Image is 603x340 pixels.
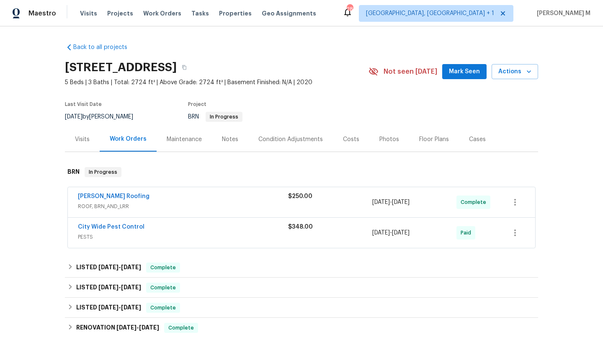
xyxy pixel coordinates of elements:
[139,325,159,330] span: [DATE]
[65,159,538,185] div: BRN In Progress
[147,263,179,272] span: Complete
[110,135,147,143] div: Work Orders
[206,114,242,119] span: In Progress
[98,264,119,270] span: [DATE]
[379,135,399,144] div: Photos
[372,230,390,236] span: [DATE]
[191,10,209,16] span: Tasks
[85,168,121,176] span: In Progress
[384,67,437,76] span: Not seen [DATE]
[65,78,368,87] span: 5 Beds | 3 Baths | Total: 2724 ft² | Above Grade: 2724 ft² | Basement Finished: N/A | 2020
[461,229,474,237] span: Paid
[492,64,538,80] button: Actions
[116,325,159,330] span: -
[65,278,538,298] div: LISTED [DATE]-[DATE]Complete
[76,323,159,333] h6: RENOVATION
[372,199,390,205] span: [DATE]
[533,9,590,18] span: [PERSON_NAME] M
[167,135,202,144] div: Maintenance
[107,9,133,18] span: Projects
[121,284,141,290] span: [DATE]
[65,258,538,278] div: LISTED [DATE]-[DATE]Complete
[165,324,197,332] span: Complete
[67,167,80,177] h6: BRN
[116,325,137,330] span: [DATE]
[188,114,242,120] span: BRN
[188,102,206,107] span: Project
[392,230,410,236] span: [DATE]
[177,60,192,75] button: Copy Address
[78,233,288,241] span: PESTS
[442,64,487,80] button: Mark Seen
[392,199,410,205] span: [DATE]
[262,9,316,18] span: Geo Assignments
[288,193,312,199] span: $250.00
[65,63,177,72] h2: [STREET_ADDRESS]
[98,304,119,310] span: [DATE]
[143,9,181,18] span: Work Orders
[65,298,538,318] div: LISTED [DATE]-[DATE]Complete
[347,5,353,13] div: 28
[65,43,145,52] a: Back to all projects
[469,135,486,144] div: Cases
[147,304,179,312] span: Complete
[75,135,90,144] div: Visits
[98,304,141,310] span: -
[147,283,179,292] span: Complete
[222,135,238,144] div: Notes
[449,67,480,77] span: Mark Seen
[498,67,531,77] span: Actions
[76,303,141,313] h6: LISTED
[76,283,141,293] h6: LISTED
[121,264,141,270] span: [DATE]
[372,229,410,237] span: -
[343,135,359,144] div: Costs
[78,224,144,230] a: City Wide Pest Control
[258,135,323,144] div: Condition Adjustments
[461,198,490,206] span: Complete
[98,284,119,290] span: [DATE]
[98,264,141,270] span: -
[80,9,97,18] span: Visits
[65,112,143,122] div: by [PERSON_NAME]
[65,114,82,120] span: [DATE]
[78,202,288,211] span: ROOF, BRN_AND_LRR
[121,304,141,310] span: [DATE]
[98,284,141,290] span: -
[419,135,449,144] div: Floor Plans
[65,102,102,107] span: Last Visit Date
[65,318,538,338] div: RENOVATION [DATE]-[DATE]Complete
[78,193,149,199] a: [PERSON_NAME] Roofing
[28,9,56,18] span: Maestro
[288,224,313,230] span: $348.00
[366,9,494,18] span: [GEOGRAPHIC_DATA], [GEOGRAPHIC_DATA] + 1
[76,263,141,273] h6: LISTED
[372,198,410,206] span: -
[219,9,252,18] span: Properties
